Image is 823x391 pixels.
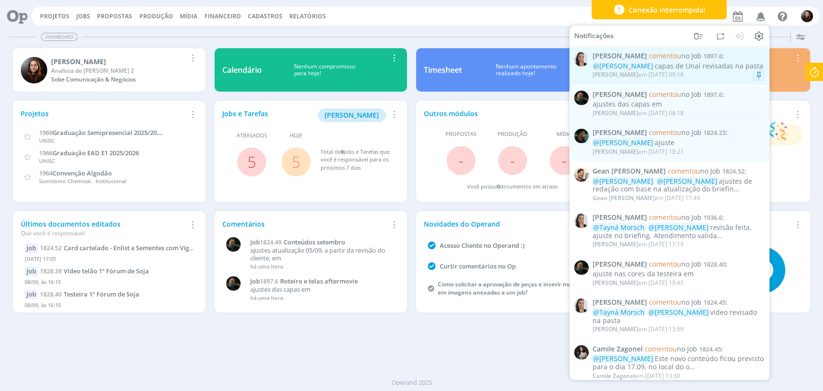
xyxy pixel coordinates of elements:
span: Notificações [574,32,614,40]
a: Jobs [76,12,90,20]
span: 1824.49 [260,238,282,246]
a: Acesso Cliente no Operand :) [440,241,525,250]
span: Graduação Semipresencial 2025/2026 [53,128,163,137]
span: @Tayná Morsch [593,308,645,317]
div: vídeo revisado na pasta [593,309,764,325]
div: ajustes de redação com base na atualização do briefin... [593,177,764,193]
span: Gean [PERSON_NAME] [593,194,655,202]
a: 5 [292,151,300,172]
a: Job1824.49Conteúdos setembro [250,239,394,246]
div: em [DATE] 13:59 [593,326,684,333]
span: Hoje [290,132,302,140]
div: Job [25,243,38,253]
button: Relatórios [286,13,329,20]
span: no Job [649,297,702,307]
button: Mídia [177,13,200,20]
div: Que você é responsável [21,229,186,238]
span: Camile Zagonel [593,371,635,379]
span: Card cartelado - Enlist e Sementes com Vigor [64,243,196,252]
span: UNISC [39,157,55,164]
a: Relatórios [289,12,326,20]
span: @[PERSON_NAME] [657,176,717,185]
span: [PERSON_NAME] [593,129,647,137]
span: 1824.45 [703,298,726,307]
span: : [593,214,764,222]
div: Últimos documentos editados [21,219,186,238]
span: [PERSON_NAME] [593,109,638,117]
span: no Job [649,51,702,60]
img: C [574,214,589,228]
div: Nenhum compromisso para hoje! [262,63,388,77]
a: 5 [247,151,256,172]
span: no Job [649,128,702,137]
div: Comentários [222,219,388,229]
a: Financeiro [204,12,241,20]
img: C [574,298,589,313]
button: Jobs [73,13,93,20]
span: comentou [649,89,681,98]
div: Você possui documentos em atraso [467,183,558,191]
a: Mídia [180,12,197,20]
span: - [562,150,567,171]
span: [PERSON_NAME] [593,260,647,268]
span: @Tayná Morsch [593,223,645,232]
div: Calendário [222,64,262,76]
span: Atrasados [237,132,267,140]
span: Convenção Algodão [53,169,112,177]
img: E [21,57,47,83]
span: : [593,260,764,268]
span: comentou [668,166,700,175]
span: 1828.40 [40,290,62,298]
div: ajuste nas cores da testeira em [593,270,764,278]
span: [PERSON_NAME] [593,214,647,222]
span: 1824.23 [703,128,726,137]
span: [PERSON_NAME] [324,110,379,120]
span: 1966 [39,148,53,157]
span: Testeira 1º Fórum de Soja [64,290,139,298]
div: Projetos [21,108,186,119]
span: : [593,345,764,353]
div: capas de Unaí revisadas na pasta [593,62,764,70]
span: @[PERSON_NAME] [593,354,653,363]
div: em [DATE] 15:45 [593,280,684,286]
span: comentou [649,213,681,222]
span: @[PERSON_NAME] [648,308,709,317]
span: Sumitomo Chemical - Institucional [39,177,126,185]
a: 1964Convenção Algodão [39,168,112,177]
span: no Job [649,89,702,98]
img: M [226,276,241,291]
span: 1824.45 [699,344,721,353]
span: [PERSON_NAME] [593,52,647,60]
a: 1828.40Testeira 1º Fórum de Soja [40,290,139,298]
span: @[PERSON_NAME] [593,138,653,147]
span: 1828.39 [40,267,62,275]
span: Mídia [556,130,571,138]
a: Job1897.6Roteiro e telas aftermovie [250,278,394,285]
span: Produção [498,130,527,138]
span: Propostas [445,130,476,138]
a: 1969Graduação Semipresencial 2025/2026 [39,128,163,137]
p: ajustes das capas em [250,286,394,294]
span: Vídeo telão 1º Fórum de Soja [64,267,149,275]
span: Graduação EAD E1 2025/2026 [53,148,139,157]
button: Propostas [94,13,135,20]
div: Analista de Atendimento Jr 2 [51,67,186,75]
span: comentou [649,128,681,137]
div: Eduarda Pereira [51,56,186,67]
span: comentou [645,344,677,353]
span: no Job [649,259,702,268]
span: 1936.6 [703,213,722,222]
div: em [DATE] 18:21 [593,148,684,155]
span: [PERSON_NAME] [593,325,638,333]
a: Projetos [40,12,69,20]
span: Roteiro e telas aftermovie [280,277,358,285]
a: 1828.39Vídeo telão 1º Fórum de Soja [40,267,149,275]
span: UNISC [39,137,55,144]
span: [PERSON_NAME] [593,147,638,155]
a: 1966Graduação EAD E1 2025/2026 [39,148,139,157]
span: há uma hora [250,294,283,301]
button: Projetos [37,13,72,20]
div: Jobs e Tarefas [222,108,388,122]
div: em [DATE] 17:19 [593,241,684,248]
span: 1897.6 [703,90,722,98]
